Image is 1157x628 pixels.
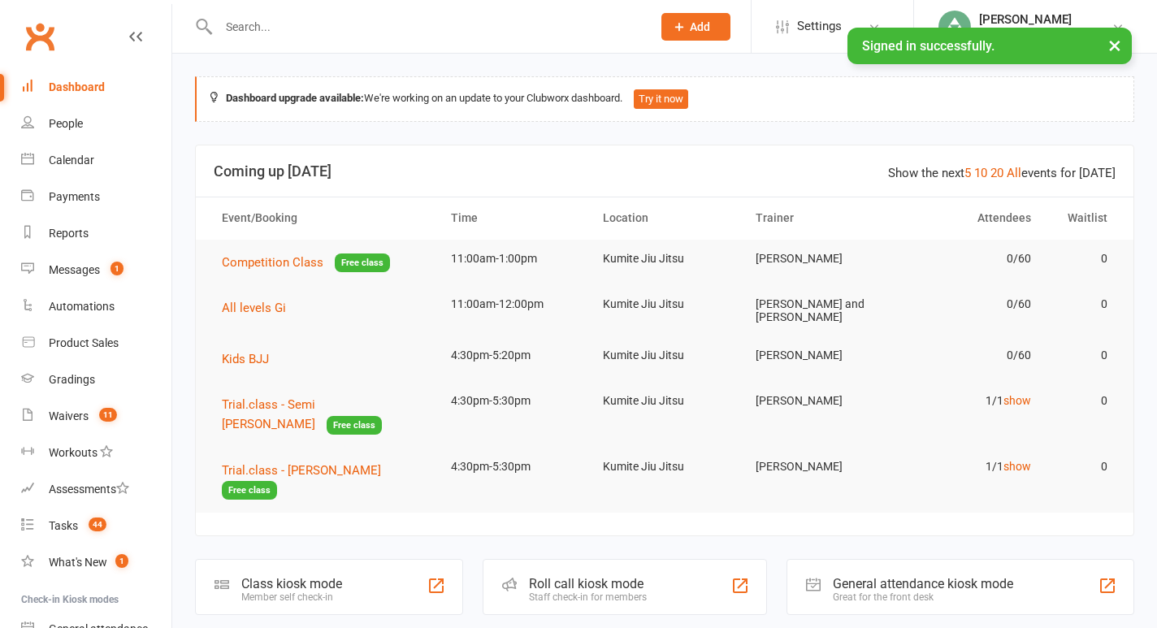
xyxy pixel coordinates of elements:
[833,591,1013,603] div: Great for the front desk
[335,253,390,272] span: Free class
[19,16,60,57] a: Clubworx
[214,15,640,38] input: Search...
[893,382,1046,420] td: 1/1
[588,285,741,323] td: Kumite Jiu Jitsu
[21,69,171,106] a: Dashboard
[21,252,171,288] a: Messages 1
[327,416,382,435] span: Free class
[588,336,741,375] td: Kumite Jiu Jitsu
[21,362,171,398] a: Gradings
[436,240,589,278] td: 11:00am-1:00pm
[21,288,171,325] a: Automations
[741,240,894,278] td: [PERSON_NAME]
[893,285,1046,323] td: 0/60
[741,336,894,375] td: [PERSON_NAME]
[741,197,894,239] th: Trainer
[1046,240,1122,278] td: 0
[588,382,741,420] td: Kumite Jiu Jitsu
[979,27,1072,41] div: Kumite Jiu Jitsu
[529,591,647,603] div: Staff check-in for members
[690,20,710,33] span: Add
[964,166,971,180] a: 5
[49,190,100,203] div: Payments
[49,483,129,496] div: Assessments
[49,300,115,313] div: Automations
[893,448,1046,486] td: 1/1
[226,92,364,104] strong: Dashboard upgrade available:
[21,544,171,581] a: What's New1
[222,352,269,366] span: Kids BJJ
[661,13,730,41] button: Add
[49,154,94,167] div: Calendar
[49,409,89,422] div: Waivers
[833,576,1013,591] div: General attendance kiosk mode
[49,446,97,459] div: Workouts
[990,166,1003,180] a: 20
[436,382,589,420] td: 4:30pm-5:30pm
[1003,394,1031,407] a: show
[222,481,277,500] span: Free class
[893,197,1046,239] th: Attendees
[49,519,78,532] div: Tasks
[893,336,1046,375] td: 0/60
[49,80,105,93] div: Dashboard
[115,554,128,568] span: 1
[222,298,297,318] button: All levels Gi
[241,576,342,591] div: Class kiosk mode
[49,227,89,240] div: Reports
[1046,285,1122,323] td: 0
[588,197,741,239] th: Location
[21,398,171,435] a: Waivers 11
[436,336,589,375] td: 4:30pm-5:20pm
[436,448,589,486] td: 4:30pm-5:30pm
[974,166,987,180] a: 10
[241,591,342,603] div: Member self check-in
[588,448,741,486] td: Kumite Jiu Jitsu
[21,435,171,471] a: Workouts
[436,197,589,239] th: Time
[222,397,315,431] span: Trial.class - Semi [PERSON_NAME]
[979,12,1072,27] div: [PERSON_NAME]
[222,349,280,369] button: Kids BJJ
[436,285,589,323] td: 11:00am-12:00pm
[893,240,1046,278] td: 0/60
[21,179,171,215] a: Payments
[99,408,117,422] span: 11
[214,163,1116,180] h3: Coming up [DATE]
[49,336,119,349] div: Product Sales
[1046,336,1122,375] td: 0
[1046,382,1122,420] td: 0
[222,461,422,500] button: Trial.class - [PERSON_NAME]Free class
[49,556,107,569] div: What's New
[49,373,95,386] div: Gradings
[222,301,286,315] span: All levels Gi
[888,163,1116,183] div: Show the next events for [DATE]
[741,382,894,420] td: [PERSON_NAME]
[1007,166,1021,180] a: All
[222,395,422,435] button: Trial.class - Semi [PERSON_NAME]Free class
[21,471,171,508] a: Assessments
[222,253,390,273] button: Competition ClassFree class
[1046,448,1122,486] td: 0
[49,263,100,276] div: Messages
[222,255,323,270] span: Competition Class
[21,215,171,252] a: Reports
[222,463,381,478] span: Trial.class - [PERSON_NAME]
[21,106,171,142] a: People
[49,117,83,130] div: People
[89,518,106,531] span: 44
[741,448,894,486] td: [PERSON_NAME]
[741,285,894,336] td: [PERSON_NAME] and [PERSON_NAME]
[862,38,994,54] span: Signed in successfully.
[938,11,971,43] img: thumb_image1713433996.png
[21,325,171,362] a: Product Sales
[529,576,647,591] div: Roll call kiosk mode
[634,89,688,109] button: Try it now
[1046,197,1122,239] th: Waitlist
[207,197,436,239] th: Event/Booking
[21,142,171,179] a: Calendar
[110,262,123,275] span: 1
[588,240,741,278] td: Kumite Jiu Jitsu
[195,76,1134,122] div: We're working on an update to your Clubworx dashboard.
[797,8,842,45] span: Settings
